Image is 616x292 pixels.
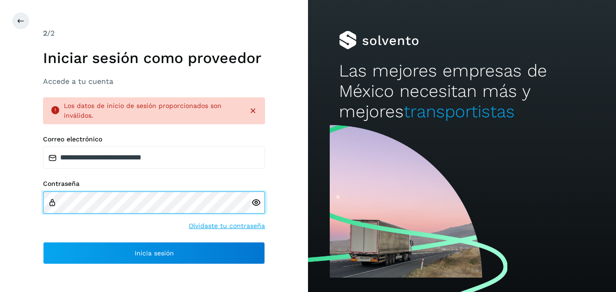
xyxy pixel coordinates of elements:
a: Olvidaste tu contraseña [189,221,265,231]
div: /2 [43,28,265,39]
h3: Accede a tu cuenta [43,77,265,86]
button: Inicia sesión [43,242,265,264]
div: Los datos de inicio de sesión proporcionados son inválidos. [64,101,241,121]
h2: Las mejores empresas de México necesitan más y mejores [339,61,585,122]
h1: Iniciar sesión como proveedor [43,49,265,67]
span: transportistas [404,102,515,121]
label: Contraseña [43,180,265,188]
label: Correo electrónico [43,135,265,143]
span: Inicia sesión [135,250,174,256]
span: 2 [43,29,47,38]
